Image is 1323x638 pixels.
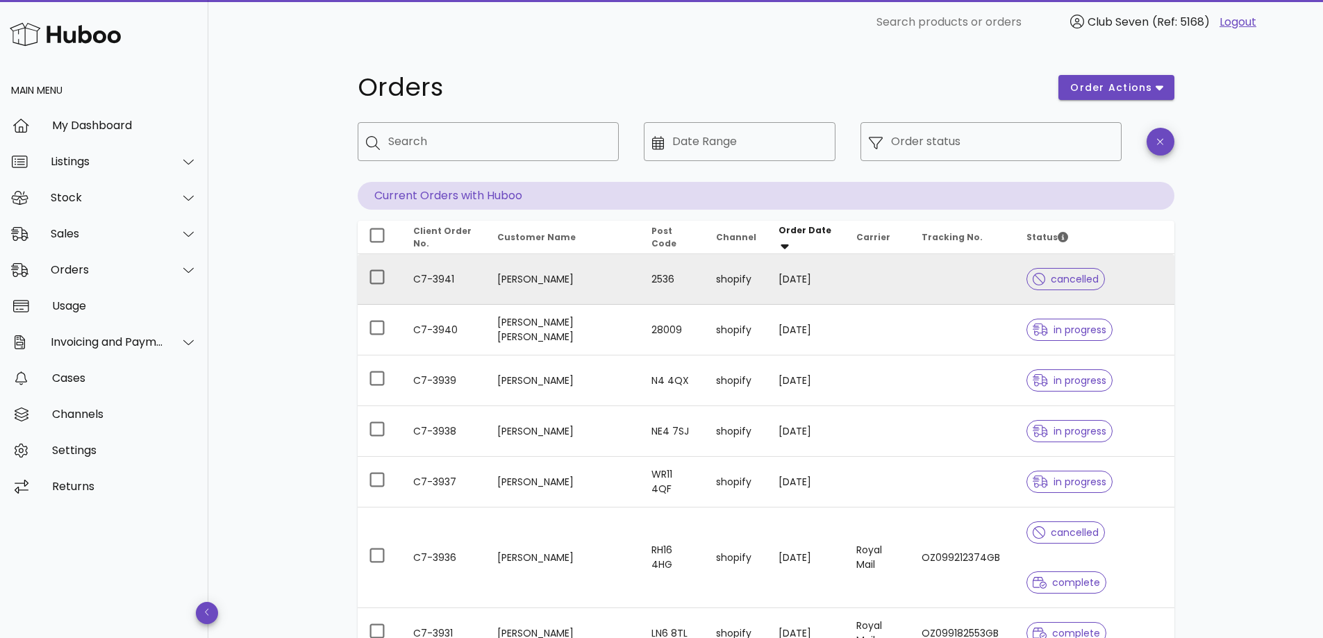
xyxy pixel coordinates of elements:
[51,263,164,276] div: Orders
[845,507,910,608] td: Royal Mail
[486,355,640,406] td: [PERSON_NAME]
[640,221,706,254] th: Post Code
[640,507,706,608] td: RH16 4HG
[767,355,845,406] td: [DATE]
[705,221,767,254] th: Channel
[767,305,845,355] td: [DATE]
[52,408,197,421] div: Channels
[402,254,486,305] td: C7-3941
[640,406,706,457] td: NE4 7SJ
[52,299,197,312] div: Usage
[705,406,767,457] td: shopify
[1220,14,1256,31] a: Logout
[640,457,706,507] td: WR11 4QF
[640,254,706,305] td: 2536
[705,355,767,406] td: shopify
[767,406,845,457] td: [DATE]
[640,305,706,355] td: 28009
[402,355,486,406] td: C7-3939
[705,305,767,355] td: shopify
[1033,477,1106,487] span: in progress
[1033,528,1099,537] span: cancelled
[767,254,845,305] td: [DATE]
[52,119,197,132] div: My Dashboard
[486,457,640,507] td: [PERSON_NAME]
[51,335,164,349] div: Invoicing and Payments
[402,457,486,507] td: C7-3937
[486,221,640,254] th: Customer Name
[51,155,164,168] div: Listings
[651,225,676,249] span: Post Code
[486,406,640,457] td: [PERSON_NAME]
[52,371,197,385] div: Cases
[1033,426,1106,436] span: in progress
[922,231,983,243] span: Tracking No.
[767,221,845,254] th: Order Date: Sorted descending. Activate to remove sorting.
[358,75,1042,100] h1: Orders
[1033,376,1106,385] span: in progress
[1088,14,1149,30] span: Club Seven
[358,182,1174,210] p: Current Orders with Huboo
[486,507,640,608] td: [PERSON_NAME]
[51,227,164,240] div: Sales
[402,221,486,254] th: Client Order No.
[1070,81,1153,95] span: order actions
[1033,628,1100,638] span: complete
[402,507,486,608] td: C7-3936
[705,254,767,305] td: shopify
[705,507,767,608] td: shopify
[910,507,1015,608] td: OZ099212374GB
[486,305,640,355] td: [PERSON_NAME] [PERSON_NAME]
[845,221,910,254] th: Carrier
[767,457,845,507] td: [DATE]
[52,480,197,493] div: Returns
[910,221,1015,254] th: Tracking No.
[1015,221,1174,254] th: Status
[779,224,831,236] span: Order Date
[856,231,890,243] span: Carrier
[1033,274,1099,284] span: cancelled
[402,305,486,355] td: C7-3940
[1026,231,1068,243] span: Status
[1058,75,1174,100] button: order actions
[767,507,845,608] td: [DATE]
[640,355,706,406] td: N4 4QX
[716,231,756,243] span: Channel
[486,254,640,305] td: [PERSON_NAME]
[1033,325,1106,335] span: in progress
[705,457,767,507] td: shopify
[52,444,197,457] div: Settings
[402,406,486,457] td: C7-3938
[1033,578,1100,587] span: complete
[497,231,576,243] span: Customer Name
[1152,14,1210,30] span: (Ref: 5168)
[413,225,472,249] span: Client Order No.
[51,191,164,204] div: Stock
[10,19,121,49] img: Huboo Logo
